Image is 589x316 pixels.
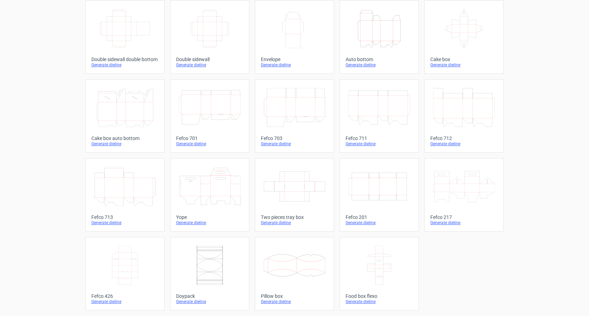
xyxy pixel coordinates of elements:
[430,214,498,220] div: Fefco 217
[430,220,498,226] div: Generate dieline
[340,0,419,74] a: Auto bottomGenerate dieline
[261,141,328,147] div: Generate dieline
[340,79,419,153] a: Fefco 711Generate dieline
[261,299,328,304] div: Generate dieline
[346,57,413,62] div: Auto bottom
[170,0,249,74] a: Double sidewallGenerate dieline
[430,57,498,62] div: Cake box
[91,299,159,304] div: Generate dieline
[176,57,243,62] div: Double sidewall
[346,293,413,299] div: Food box flexo
[261,293,328,299] div: Pillow box
[176,62,243,68] div: Generate dieline
[430,62,498,68] div: Generate dieline
[424,79,504,153] a: Fefco 712Generate dieline
[346,220,413,226] div: Generate dieline
[261,220,328,226] div: Generate dieline
[170,79,249,153] a: Fefco 701Generate dieline
[346,62,413,68] div: Generate dieline
[176,220,243,226] div: Generate dieline
[261,214,328,220] div: Two pieces tray box
[261,135,328,141] div: Fefco 703
[430,135,498,141] div: Fefco 712
[176,141,243,147] div: Generate dieline
[255,237,334,310] a: Pillow boxGenerate dieline
[346,135,413,141] div: Fefco 711
[91,220,159,226] div: Generate dieline
[176,299,243,304] div: Generate dieline
[340,237,419,310] a: Food box flexoGenerate dieline
[255,79,334,153] a: Fefco 703Generate dieline
[255,0,334,74] a: EnvelopeGenerate dieline
[176,293,243,299] div: Doypack
[85,158,165,232] a: Fefco 713Generate dieline
[340,158,419,232] a: Fefco 201Generate dieline
[85,237,165,310] a: Fefco 426Generate dieline
[424,158,504,232] a: Fefco 217Generate dieline
[91,57,159,62] div: Double sidewall double bottom
[91,135,159,141] div: Cake box auto bottom
[261,57,328,62] div: Envelope
[91,62,159,68] div: Generate dieline
[170,237,249,310] a: DoypackGenerate dieline
[346,299,413,304] div: Generate dieline
[346,141,413,147] div: Generate dieline
[346,214,413,220] div: Fefco 201
[261,62,328,68] div: Generate dieline
[91,141,159,147] div: Generate dieline
[255,158,334,232] a: Two pieces tray boxGenerate dieline
[424,0,504,74] a: Cake boxGenerate dieline
[176,214,243,220] div: Yope
[85,79,165,153] a: Cake box auto bottomGenerate dieline
[85,0,165,74] a: Double sidewall double bottomGenerate dieline
[176,135,243,141] div: Fefco 701
[430,141,498,147] div: Generate dieline
[170,158,249,232] a: YopeGenerate dieline
[91,214,159,220] div: Fefco 713
[91,293,159,299] div: Fefco 426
